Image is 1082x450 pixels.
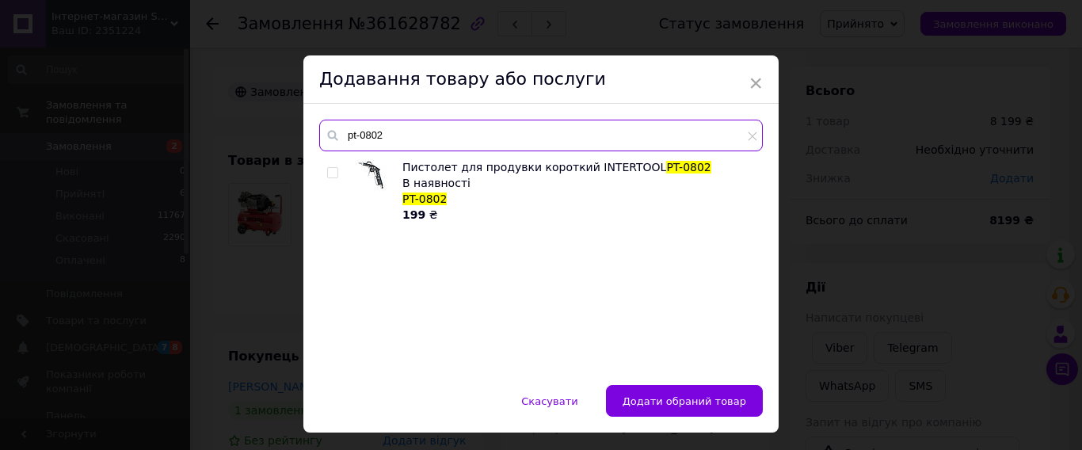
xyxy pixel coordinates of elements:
span: × [749,70,763,97]
span: Пистолет для продувки короткий INTERTOOL [402,161,666,174]
button: Додати обраний товар [606,385,763,417]
div: ₴ [402,207,754,223]
span: Скасувати [521,395,577,407]
span: Додати обраний товар [623,395,746,407]
span: PT-0802 [402,193,447,205]
button: Скасувати [505,385,594,417]
div: Додавання товару або послуги [303,55,779,104]
input: Пошук за товарами та послугами [319,120,763,151]
span: PT-0802 [666,161,711,174]
div: В наявності [402,175,754,191]
img: Пистолет для продувки короткий INTERTOOL PT-0802 [355,159,387,191]
b: 199 [402,208,425,221]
